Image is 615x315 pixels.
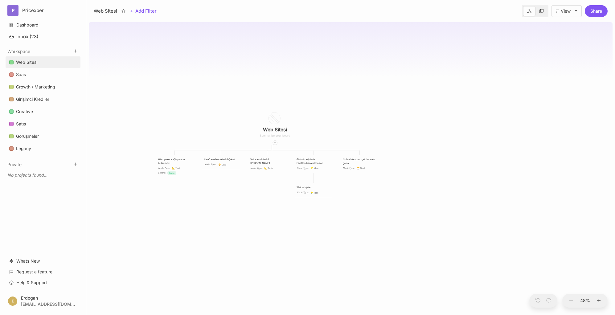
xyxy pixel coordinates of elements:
[6,143,80,154] a: Legacy
[22,8,69,13] div: Pricexper
[16,83,55,91] div: Growth / Marketing
[172,166,180,170] span: Task
[218,163,222,166] i: 🏆
[204,163,216,166] div: Node Type :
[204,158,238,162] div: UseCase Modellerini Çıkart
[7,162,22,167] button: Private
[297,166,309,170] div: Node Type :
[16,145,31,152] div: Legacy
[133,7,157,15] span: Add Filter
[264,167,268,170] i: 📐
[250,166,262,170] div: Node Type :
[343,166,355,170] div: Node Type :
[6,168,80,182] div: Private
[6,93,80,105] a: Girişimci Krediler
[578,294,592,308] button: 48%
[155,155,195,178] div: Wordpress sağlayınıcın bulunmasıNode Type:📐TaskStatus:Done
[16,71,26,78] div: Saas
[6,106,80,118] div: Creative
[7,5,79,16] button: PPricexper
[6,106,80,117] a: Creative
[8,297,17,306] div: E
[248,155,287,173] div: Vaka analizlerini [PERSON_NAME]Node Type:📐Task
[6,277,80,288] a: Help & Support
[561,9,571,14] div: View
[297,191,309,194] div: Node Type :
[6,55,80,157] div: Workspace
[6,69,80,81] div: Saas
[6,19,80,31] a: Dashboard
[6,56,80,68] a: Web Sitesi
[16,96,49,103] div: Girişimci Krediler
[310,191,314,194] i: 💡
[6,81,80,93] a: Growth / Marketing
[310,167,314,170] i: 💡
[158,158,191,165] div: Wordpress sağlayınıcın bulunması
[21,302,75,306] div: [EMAIL_ADDRESS][DOMAIN_NAME]
[250,158,284,165] div: Vaka analizlerini [PERSON_NAME]
[6,31,80,42] button: Inbox (23)
[201,155,240,170] div: UseCase Modellerini ÇıkartNode Type:🏆Goal
[294,183,333,197] div: Türk rakiplerNode Type:💡Idea
[16,59,37,66] div: Web Sitesi
[294,155,333,173] div: Global rakiplerin Fiyatlandırması kontrolNode Type:💡Idea
[264,166,273,170] span: Task
[16,108,33,115] div: Creative
[551,5,582,17] button: View
[6,170,80,181] div: No projects found...
[357,167,360,170] i: 🏆
[6,143,80,155] div: Legacy
[218,163,227,167] span: Goal
[340,155,379,173] div: Ürün videosunu çektirmemiz gerekNode Type:🏆Goal
[6,69,80,80] a: Saas
[297,158,330,165] div: Global rakiplerin Fiyatlandırması kontrol
[169,171,174,175] span: Done
[7,49,30,54] button: Workspace
[16,120,26,128] div: Satış
[357,166,365,170] span: Goal
[16,133,39,140] div: Görüşmeler
[585,5,608,17] button: Share
[130,7,157,15] button: Add Filter
[7,5,18,16] div: P
[172,167,175,170] i: 📐
[158,171,166,175] div: Status :
[6,130,80,142] a: Görüşmeler
[297,186,330,190] div: Türk rakipler
[6,266,80,278] a: Request a feature
[158,166,170,170] div: Node Type :
[6,292,80,310] button: EErdogan[EMAIL_ADDRESS][DOMAIN_NAME]
[6,255,80,267] a: Whats New
[310,191,318,194] span: Idea
[21,296,75,300] div: Erdogan
[310,166,318,170] span: Idea
[343,158,376,165] div: Ürün videosunu çektirmemiz gerek
[6,118,80,130] a: Satış
[94,7,117,15] div: Web Sitesi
